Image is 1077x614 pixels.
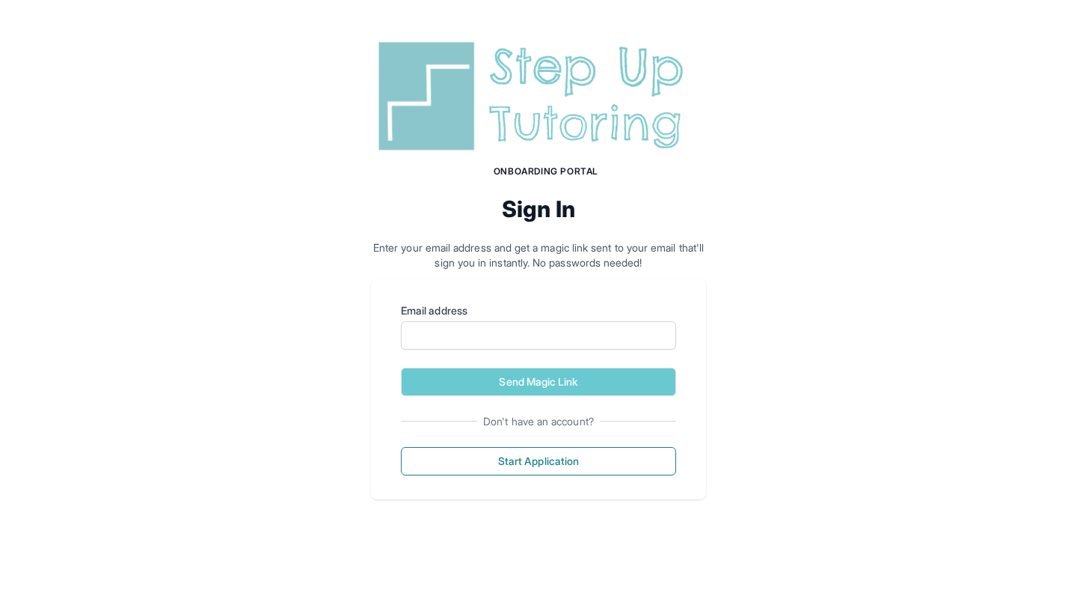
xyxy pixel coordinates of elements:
[371,36,706,156] img: Step Up Tutoring horizontal logo
[401,303,676,318] label: Email address
[386,165,706,177] h1: Onboarding Portal
[371,240,706,270] p: Enter your email address and get a magic link sent to your email that'll sign you in instantly. N...
[371,195,706,222] h2: Sign In
[401,368,676,396] button: Send Magic Link
[401,447,676,475] button: Start Application
[477,414,600,429] span: Don't have an account?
